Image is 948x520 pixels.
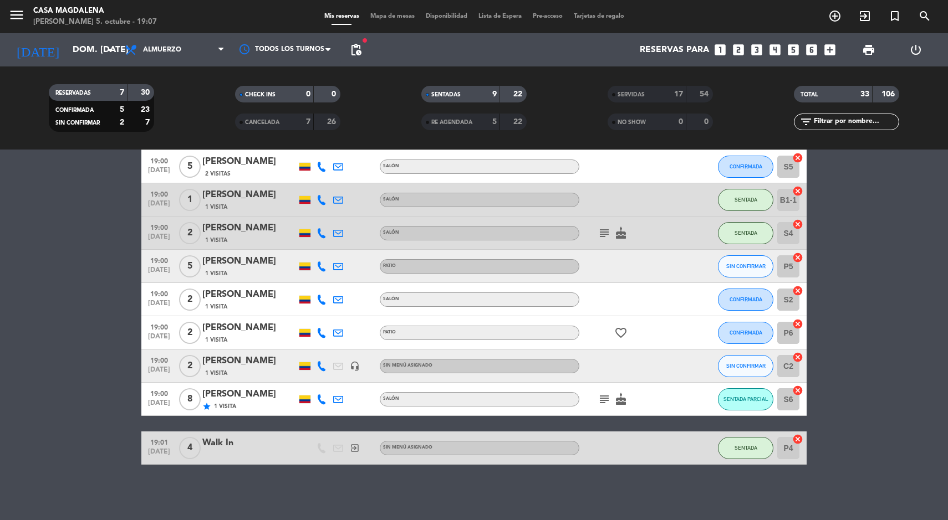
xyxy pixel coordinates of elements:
[383,197,399,202] span: Salón
[145,320,173,333] span: 19:00
[55,120,100,126] span: SIN CONFIRMAR
[726,263,766,269] span: SIN CONFIRMAR
[205,169,231,178] span: 2 Visitas
[888,9,901,23] i: turned_in_not
[33,6,157,17] div: Casa Magdalena
[718,156,773,178] button: CONFIRMADA
[55,90,91,96] span: RESERVADAS
[881,90,897,98] strong: 106
[145,435,173,448] span: 19:01
[145,399,173,412] span: [DATE]
[8,7,25,27] button: menu
[145,167,173,179] span: [DATE]
[718,189,773,211] button: SENTADA
[143,46,181,54] span: Almuerzo
[205,302,227,311] span: 1 Visita
[860,90,869,98] strong: 33
[813,116,899,128] input: Filtrar por nombre...
[33,17,157,28] div: [PERSON_NAME] 5. octubre - 19:07
[202,402,211,411] i: star
[145,387,173,399] span: 19:00
[718,289,773,311] button: CONFIRMADA
[801,92,818,97] span: TOTAL
[145,266,173,279] span: [DATE]
[145,448,173,461] span: [DATE]
[383,264,396,268] span: Patio
[513,118,524,126] strong: 22
[103,43,116,56] i: arrow_drop_down
[792,219,803,230] i: cancel
[614,226,628,240] i: cake
[141,106,152,114] strong: 23
[145,200,173,213] span: [DATE]
[804,43,819,57] i: looks_6
[383,297,399,301] span: Salón
[365,13,420,19] span: Mapa de mesas
[679,118,683,126] strong: 0
[723,396,768,402] span: SENTADA PARCIAL
[202,354,297,368] div: [PERSON_NAME]
[718,255,773,277] button: SIN CONFIRMAR
[718,437,773,459] button: SENTADA
[618,92,645,97] span: SERVIDAS
[792,285,803,296] i: cancel
[431,120,472,125] span: RE AGENDADA
[179,255,201,277] span: 5
[202,321,297,335] div: [PERSON_NAME]
[750,43,764,57] i: looks_3
[473,13,527,19] span: Lista de Espera
[55,107,94,113] span: CONFIRMADA
[792,352,803,363] i: cancel
[735,445,757,451] span: SENTADA
[145,287,173,300] span: 19:00
[205,269,227,278] span: 1 Visita
[120,89,124,96] strong: 7
[420,13,473,19] span: Disponibilidad
[8,7,25,23] i: menu
[730,296,762,302] span: CONFIRMADA
[145,333,173,346] span: [DATE]
[735,197,757,203] span: SENTADA
[141,89,152,96] strong: 30
[179,322,201,344] span: 2
[713,43,727,57] i: looks_one
[202,188,297,202] div: [PERSON_NAME]
[179,222,201,244] span: 2
[120,119,124,126] strong: 2
[179,189,201,211] span: 1
[145,220,173,233] span: 19:00
[735,230,757,236] span: SENTADA
[383,330,396,334] span: Patio
[700,90,711,98] strong: 54
[202,287,297,302] div: [PERSON_NAME]
[202,221,297,235] div: [PERSON_NAME]
[718,322,773,344] button: CONFIRMADA
[179,437,201,459] span: 4
[431,92,461,97] span: SENTADAS
[319,13,365,19] span: Mis reservas
[179,289,201,311] span: 2
[918,9,931,23] i: search
[792,186,803,197] i: cancel
[718,355,773,377] button: SIN CONFIRMAR
[828,9,842,23] i: add_circle_outline
[145,119,152,126] strong: 7
[145,300,173,312] span: [DATE]
[327,118,338,126] strong: 26
[799,115,813,128] i: filter_list
[145,366,173,379] span: [DATE]
[792,434,803,445] i: cancel
[202,155,297,169] div: [PERSON_NAME]
[179,156,201,178] span: 5
[205,369,227,378] span: 1 Visita
[718,388,773,410] button: SENTADA PARCIAL
[492,118,497,126] strong: 5
[202,254,297,269] div: [PERSON_NAME]
[383,397,399,401] span: Salón
[492,90,497,98] strong: 9
[306,118,310,126] strong: 7
[145,353,173,366] span: 19:00
[202,436,297,450] div: Walk In
[8,38,67,62] i: [DATE]
[614,393,628,406] i: cake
